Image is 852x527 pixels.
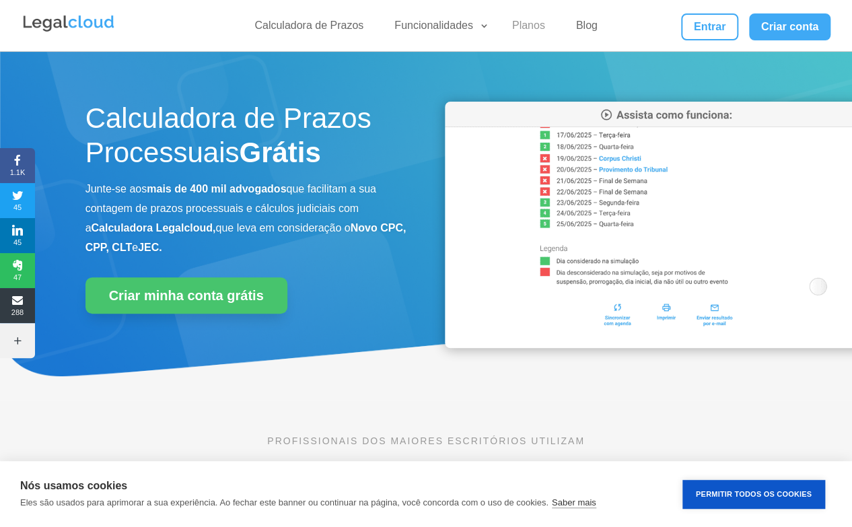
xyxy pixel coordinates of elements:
h1: Calculadora de Prazos Processuais [85,102,408,176]
img: Legalcloud Logo [22,13,116,34]
a: Calculadora de Prazos [246,19,371,38]
a: Logo da Legalcloud [22,24,116,36]
strong: Nós usamos cookies [20,480,127,491]
a: Blog [568,19,606,38]
a: Entrar [681,13,738,40]
b: mais de 400 mil advogados [147,183,286,195]
strong: Grátis [239,137,320,168]
a: Criar minha conta grátis [85,277,287,314]
b: JEC. [138,242,162,253]
b: Calculadora Legalcloud, [92,222,216,234]
a: Planos [504,19,553,38]
a: Funcionalidades [386,19,489,38]
button: Permitir Todos os Cookies [682,480,825,509]
p: Eles são usados para aprimorar a sua experiência. Ao fechar este banner ou continuar na página, v... [20,497,548,507]
a: Saber mais [552,497,596,508]
p: Junte-se aos que facilitam a sua contagem de prazos processuais e cálculos judiciais com a que le... [85,180,408,257]
p: PROFISSIONAIS DOS MAIORES ESCRITÓRIOS UTILIZAM [85,433,767,448]
a: Criar conta [749,13,831,40]
b: Novo CPC, CPP, CLT [85,222,406,253]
